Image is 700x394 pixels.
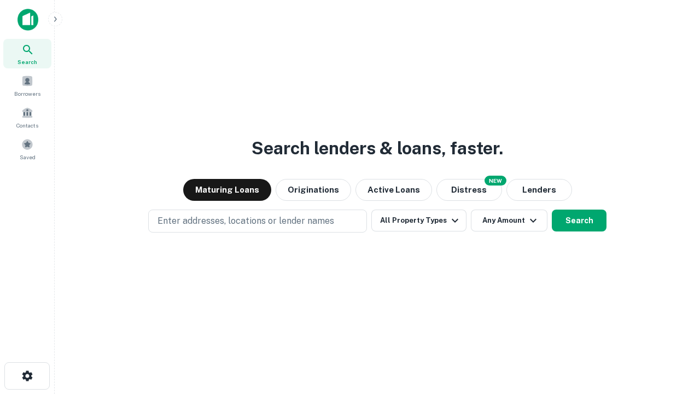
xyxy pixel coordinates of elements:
[506,179,572,201] button: Lenders
[276,179,351,201] button: Originations
[148,210,367,233] button: Enter addresses, locations or lender names
[552,210,606,231] button: Search
[16,121,38,130] span: Contacts
[3,39,51,68] a: Search
[645,306,700,359] iframe: Chat Widget
[3,102,51,132] a: Contacts
[183,179,271,201] button: Maturing Loans
[14,89,40,98] span: Borrowers
[471,210,547,231] button: Any Amount
[3,71,51,100] a: Borrowers
[157,215,334,228] p: Enter addresses, locations or lender names
[20,153,36,161] span: Saved
[355,179,432,201] button: Active Loans
[252,135,503,161] h3: Search lenders & loans, faster.
[17,57,37,66] span: Search
[485,176,506,186] div: NEW
[17,9,38,31] img: capitalize-icon.png
[436,179,502,201] button: Search distressed loans with lien and other non-mortgage details.
[3,134,51,164] a: Saved
[371,210,466,231] button: All Property Types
